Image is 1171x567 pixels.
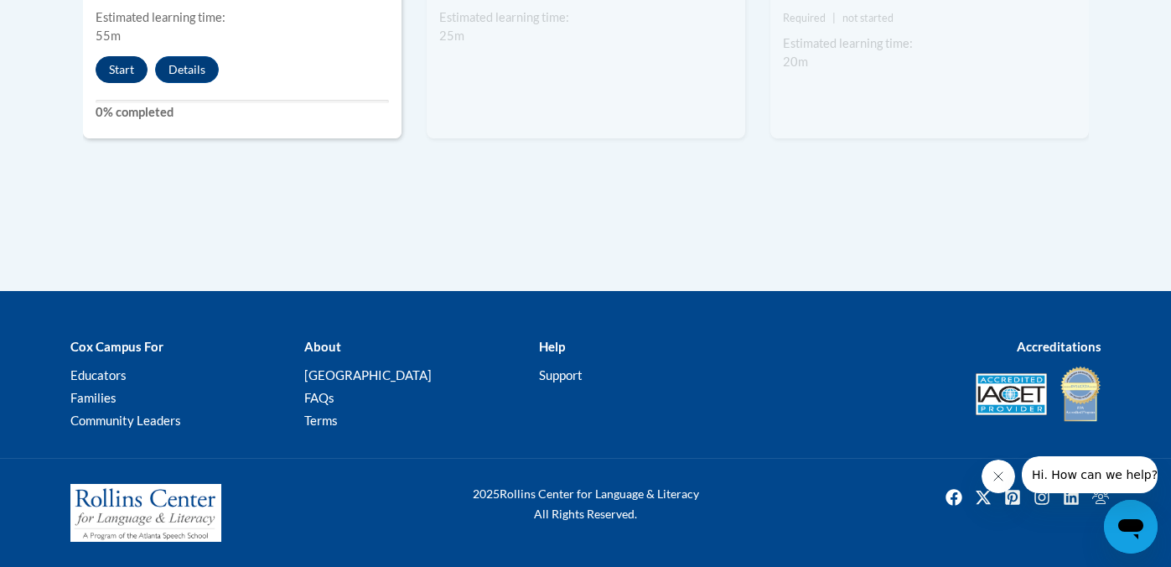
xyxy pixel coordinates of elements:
[1022,456,1158,493] iframe: Message from company
[940,484,967,511] a: Facebook
[1029,484,1055,511] img: Instagram icon
[1087,484,1114,511] img: Facebook group icon
[970,484,997,511] img: Twitter icon
[70,413,181,428] a: Community Leaders
[1017,339,1101,354] b: Accreditations
[1060,365,1101,424] img: IDA® Accredited
[999,484,1026,511] a: Pinterest
[70,390,117,405] a: Families
[439,8,733,27] div: Estimated learning time:
[783,12,826,24] span: Required
[155,56,219,83] button: Details
[976,373,1047,415] img: Accredited IACET® Provider
[96,103,389,122] label: 0% completed
[832,12,836,24] span: |
[96,29,121,43] span: 55m
[999,484,1026,511] img: Pinterest icon
[539,367,583,382] a: Support
[304,367,432,382] a: [GEOGRAPHIC_DATA]
[70,367,127,382] a: Educators
[970,484,997,511] a: Twitter
[842,12,894,24] span: not started
[304,390,334,405] a: FAQs
[96,8,389,27] div: Estimated learning time:
[410,484,762,524] div: Rollins Center for Language & Literacy All Rights Reserved.
[304,339,341,354] b: About
[783,34,1076,53] div: Estimated learning time:
[473,486,500,501] span: 2025
[1058,484,1085,511] a: Linkedin
[1058,484,1085,511] img: LinkedIn icon
[304,413,338,428] a: Terms
[70,339,163,354] b: Cox Campus For
[539,339,565,354] b: Help
[1104,500,1158,554] iframe: Button to launch messaging window
[783,55,808,69] span: 20m
[96,56,148,83] button: Start
[940,484,967,511] img: Facebook icon
[982,460,1015,493] iframe: Close message
[1029,484,1055,511] a: Instagram
[1087,484,1114,511] a: Facebook Group
[70,484,221,543] img: Rollins Center for Language & Literacy - A Program of the Atlanta Speech School
[439,29,464,43] span: 25m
